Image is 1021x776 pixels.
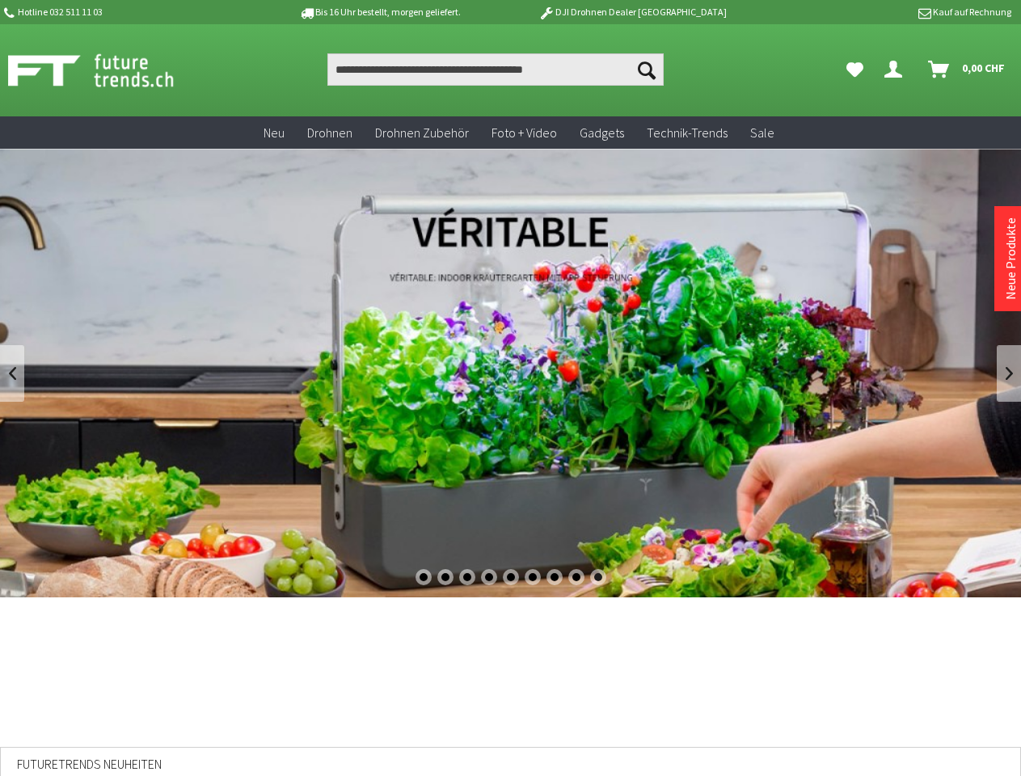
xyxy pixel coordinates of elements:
[437,569,454,585] div: 2
[838,53,871,86] a: Meine Favoriten
[590,569,606,585] div: 9
[739,116,786,150] a: Sale
[503,569,519,585] div: 5
[264,124,285,141] span: Neu
[568,569,584,585] div: 8
[962,55,1005,81] span: 0,00 CHF
[922,53,1013,86] a: Warenkorb
[492,124,557,141] span: Foto + Video
[254,2,506,22] p: Bis 16 Uhr bestellt, morgen geliefert.
[459,569,475,585] div: 3
[307,124,352,141] span: Drohnen
[525,569,541,585] div: 6
[375,124,469,141] span: Drohnen Zubehör
[416,569,432,585] div: 1
[481,569,497,585] div: 4
[580,124,624,141] span: Gadgets
[327,53,664,86] input: Produkt, Marke, Kategorie, EAN, Artikelnummer…
[546,569,563,585] div: 7
[1002,217,1019,300] a: Neue Produkte
[647,124,728,141] span: Technik-Trends
[635,116,739,150] a: Technik-Trends
[759,2,1011,22] p: Kauf auf Rechnung
[630,53,664,86] button: Suchen
[568,116,635,150] a: Gadgets
[2,2,254,22] p: Hotline 032 511 11 03
[252,116,296,150] a: Neu
[750,124,774,141] span: Sale
[8,50,209,91] img: Shop Futuretrends - zur Startseite wechseln
[296,116,364,150] a: Drohnen
[506,2,758,22] p: DJI Drohnen Dealer [GEOGRAPHIC_DATA]
[480,116,568,150] a: Foto + Video
[364,116,480,150] a: Drohnen Zubehör
[878,53,915,86] a: Dein Konto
